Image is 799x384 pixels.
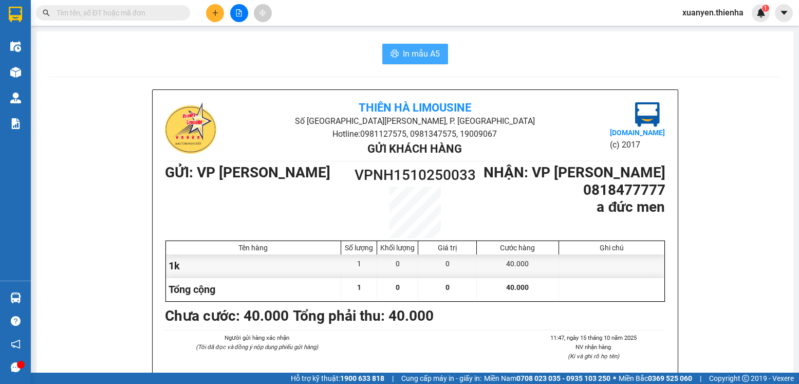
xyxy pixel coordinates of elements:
button: aim [254,4,272,22]
h1: 0818477777 [477,181,665,199]
strong: 0369 525 060 [648,374,692,382]
strong: 0708 023 035 - 0935 103 250 [516,374,610,382]
span: ⚪️ [613,376,616,380]
img: icon-new-feature [756,8,766,17]
span: printer [391,49,399,59]
span: search [43,9,50,16]
h1: VPNH1510250033 [352,164,478,187]
b: [DOMAIN_NAME] [610,129,665,137]
li: NV nhận hàng [522,342,665,352]
b: Chưa cước : 40.000 [165,307,289,324]
div: 0 [418,254,477,278]
span: question-circle [11,316,21,326]
sup: 1 [762,5,769,12]
span: xuanyen.thienha [674,6,752,19]
span: notification [11,339,21,349]
span: file-add [235,9,243,16]
span: Cung cấp máy in - giấy in: [401,373,481,384]
b: GỬI : VP [PERSON_NAME] [165,164,330,181]
span: 40.000 [506,283,529,291]
div: Ghi chú [562,244,662,252]
img: warehouse-icon [10,41,21,52]
input: Tìm tên, số ĐT hoặc mã đơn [57,7,178,19]
img: warehouse-icon [10,93,21,103]
span: caret-down [779,8,789,17]
div: 40.000 [477,254,559,278]
span: | [700,373,701,384]
b: NHẬN : VP [PERSON_NAME] [484,164,665,181]
li: Hotline: 0981127575, 0981347575, 19009067 [248,127,582,140]
li: (c) 2017 [610,138,665,151]
div: 1 [341,254,377,278]
b: GỬI : VP [PERSON_NAME] [13,75,178,92]
i: (Kí và ghi rõ họ tên) [568,353,619,360]
li: Người gửi hàng xác nhận [185,333,329,342]
span: In mẫu A5 [403,47,440,60]
span: message [11,362,21,372]
span: 1 [357,283,361,291]
div: Tên hàng [169,244,339,252]
div: Cước hàng [479,244,555,252]
li: Số [GEOGRAPHIC_DATA][PERSON_NAME], P. [GEOGRAPHIC_DATA] [96,25,430,38]
span: copyright [742,375,749,382]
li: Hotline: 0981127575, 0981347575, 19009067 [96,38,430,51]
span: 0 [396,283,400,291]
i: (Tôi đã đọc và đồng ý nộp dung phiếu gửi hàng) [196,343,318,351]
span: | [392,373,394,384]
img: warehouse-icon [10,292,21,303]
span: Miền Bắc [619,373,692,384]
div: 0 [377,254,418,278]
strong: 1900 633 818 [340,374,384,382]
span: 1 [764,5,767,12]
img: logo-vxr [9,7,22,22]
button: printerIn mẫu A5 [382,44,448,64]
button: file-add [230,4,248,22]
span: Miền Nam [484,373,610,384]
li: Số [GEOGRAPHIC_DATA][PERSON_NAME], P. [GEOGRAPHIC_DATA] [248,115,582,127]
button: caret-down [775,4,793,22]
div: Khối lượng [380,244,415,252]
div: Giá trị [421,244,474,252]
img: logo.jpg [165,102,216,154]
b: Gửi khách hàng [367,142,462,155]
span: aim [259,9,266,16]
img: logo.jpg [635,102,660,127]
img: logo.jpg [13,13,64,64]
li: 11:47, ngày 15 tháng 10 năm 2025 [522,333,665,342]
b: Thiên Hà Limousine [359,101,471,114]
div: Số lượng [344,244,374,252]
h1: a đức men [477,198,665,216]
div: 1k [166,254,342,278]
span: 0 [445,283,450,291]
span: plus [212,9,219,16]
img: solution-icon [10,118,21,129]
b: Tổng phải thu: 40.000 [293,307,434,324]
button: plus [206,4,224,22]
span: Hỗ trợ kỹ thuật: [291,373,384,384]
img: warehouse-icon [10,67,21,78]
span: Tổng cộng [169,283,215,296]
